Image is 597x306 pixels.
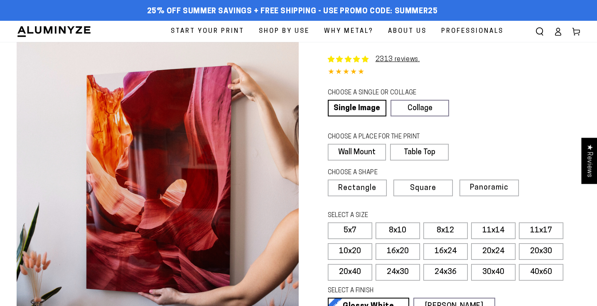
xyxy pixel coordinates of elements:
summary: Search our site [531,22,549,41]
a: Why Metal? [318,21,380,42]
label: 16x20 [376,243,420,260]
div: Click to open Judge.me floating reviews tab [581,138,597,184]
span: Square [410,185,436,192]
span: Rectangle [338,185,376,192]
label: 5x7 [328,222,372,239]
span: Panoramic [470,184,509,192]
img: Aluminyze [17,25,91,38]
a: Single Image [328,100,386,116]
label: Table Top [390,144,449,160]
a: Start Your Print [165,21,251,42]
label: 24x36 [423,264,468,281]
span: Professionals [441,26,504,37]
a: About Us [382,21,433,42]
label: 20x30 [519,243,563,260]
label: 11x14 [471,222,516,239]
div: 4.85 out of 5.0 stars [328,67,581,79]
a: Professionals [435,21,510,42]
span: Shop By Use [259,26,310,37]
label: 40x60 [519,264,563,281]
label: 20x40 [328,264,372,281]
legend: CHOOSE A PLACE FOR THE PRINT [328,133,441,142]
a: Collage [391,100,449,116]
span: Start Your Print [171,26,244,37]
a: 2313 reviews. [376,56,420,63]
label: 10x20 [328,243,372,260]
label: 20x24 [471,243,516,260]
legend: CHOOSE A SHAPE [328,168,442,178]
legend: SELECT A FINISH [328,286,476,296]
legend: CHOOSE A SINGLE OR COLLAGE [328,89,442,98]
label: 8x12 [423,222,468,239]
label: 24x30 [376,264,420,281]
span: Why Metal? [324,26,373,37]
a: Shop By Use [253,21,316,42]
label: 30x40 [471,264,516,281]
legend: SELECT A SIZE [328,211,476,220]
label: 11x17 [519,222,563,239]
span: About Us [388,26,427,37]
label: Wall Mount [328,144,386,160]
label: 16x24 [423,243,468,260]
span: 25% off Summer Savings + Free Shipping - Use Promo Code: SUMMER25 [147,7,438,16]
label: 8x10 [376,222,420,239]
